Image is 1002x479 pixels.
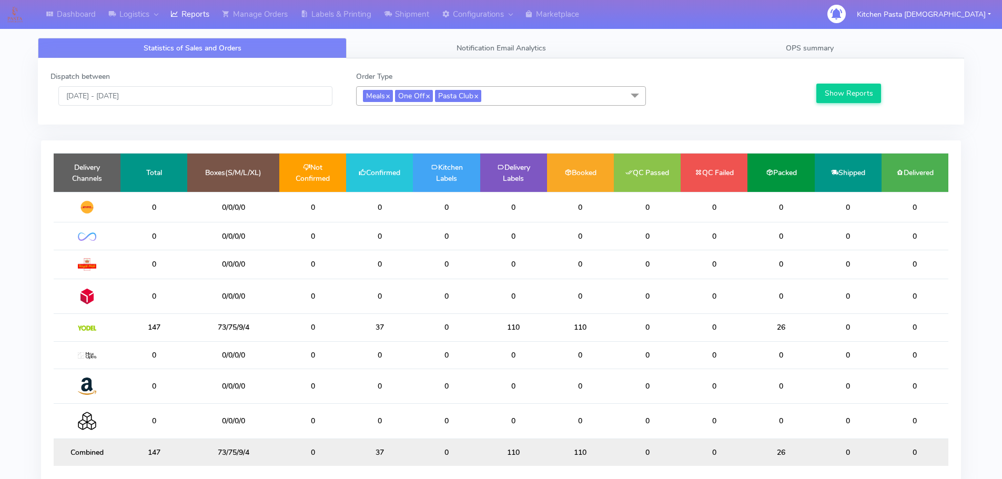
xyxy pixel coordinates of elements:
td: 0 [815,279,882,313]
td: 0 [815,250,882,279]
td: 0 [279,222,346,250]
td: 0 [547,222,614,250]
td: 0 [120,404,187,439]
td: 0 [480,404,547,439]
td: 0 [747,222,814,250]
td: Confirmed [346,154,413,192]
td: 110 [547,439,614,466]
td: 0 [547,250,614,279]
span: Notification Email Analytics [457,43,546,53]
td: 0/0/0/0 [187,404,279,439]
input: Pick the Daterange [58,86,332,106]
td: 0 [747,341,814,369]
td: 147 [120,439,187,466]
td: 0 [413,250,480,279]
td: Combined [54,439,120,466]
td: 0 [120,341,187,369]
td: 0 [882,222,948,250]
td: 0/0/0/0 [187,222,279,250]
td: 0 [882,341,948,369]
td: Booked [547,154,614,192]
td: 0 [346,341,413,369]
td: 73/75/9/4 [187,314,279,341]
td: 0 [815,192,882,222]
td: 0 [681,341,747,369]
span: One Off [395,90,433,102]
img: Yodel [78,325,96,331]
td: 0 [614,369,681,403]
td: 0 [279,250,346,279]
td: 0 [279,192,346,222]
td: 0 [747,192,814,222]
td: 0 [480,279,547,313]
td: 0 [882,279,948,313]
td: 0/0/0/0 [187,250,279,279]
td: 37 [346,439,413,466]
td: 0 [120,250,187,279]
td: 0 [346,250,413,279]
td: 0 [614,404,681,439]
td: 0 [815,439,882,466]
td: 0 [747,250,814,279]
td: 0 [120,222,187,250]
td: Not Confirmed [279,154,346,192]
td: 0 [413,192,480,222]
td: 0 [413,279,480,313]
td: Delivered [882,154,948,192]
span: Statistics of Sales and Orders [144,43,241,53]
td: 0 [681,222,747,250]
td: 0 [279,341,346,369]
td: 0 [413,404,480,439]
td: 0 [279,369,346,403]
td: 0 [747,369,814,403]
td: 0 [120,279,187,313]
td: Packed [747,154,814,192]
td: 0 [614,341,681,369]
td: 0 [480,341,547,369]
td: Total [120,154,187,192]
span: Pasta Club [435,90,481,102]
td: 26 [747,439,814,466]
label: Order Type [356,71,392,82]
td: 0 [681,404,747,439]
td: 0 [413,341,480,369]
td: 0 [614,279,681,313]
img: Royal Mail [78,258,96,271]
td: 0/0/0/0 [187,369,279,403]
td: 0 [882,369,948,403]
span: OPS summary [786,43,834,53]
td: 0 [815,369,882,403]
td: 0 [747,279,814,313]
td: QC Passed [614,154,681,192]
td: Kitchen Labels [413,154,480,192]
td: 0 [681,192,747,222]
td: 37 [346,314,413,341]
span: Meals [363,90,393,102]
td: 0 [882,192,948,222]
img: DHL [78,200,96,214]
td: 0 [279,404,346,439]
td: 0 [681,369,747,403]
td: 0 [547,341,614,369]
td: 0 [747,404,814,439]
td: 0 [120,192,187,222]
td: 0 [815,314,882,341]
img: Amazon [78,377,96,395]
ul: Tabs [38,38,964,58]
td: 0/0/0/0 [187,192,279,222]
td: 0 [882,314,948,341]
td: 0 [547,369,614,403]
td: 26 [747,314,814,341]
img: OnFleet [78,232,96,241]
td: 0 [614,222,681,250]
label: Dispatch between [50,71,110,82]
td: 0 [480,222,547,250]
td: QC Failed [681,154,747,192]
td: 0 [346,192,413,222]
td: 0 [681,279,747,313]
td: 0 [815,404,882,439]
td: 0 [882,404,948,439]
td: 0 [346,404,413,439]
td: 0 [413,439,480,466]
td: 0 [413,369,480,403]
